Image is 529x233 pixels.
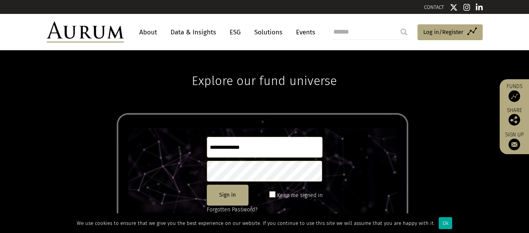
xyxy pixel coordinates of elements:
[424,4,444,10] a: CONTACT
[504,83,525,102] a: Funds
[396,24,412,40] input: Submit
[277,191,323,200] label: Keep me signed in
[167,25,220,39] a: Data & Insights
[439,217,452,229] div: Ok
[509,139,520,150] img: Sign up to our newsletter
[504,131,525,150] a: Sign up
[423,27,463,37] span: Log in/Register
[417,24,483,41] a: Log in/Register
[504,108,525,126] div: Share
[509,90,520,102] img: Access Funds
[509,114,520,126] img: Share this post
[207,185,248,206] button: Sign in
[450,3,458,11] img: Twitter icon
[207,206,257,213] a: Forgotten Password?
[47,22,124,43] img: Aurum
[135,25,161,39] a: About
[292,25,315,39] a: Events
[250,25,286,39] a: Solutions
[476,3,483,11] img: Linkedin icon
[226,25,245,39] a: ESG
[463,3,470,11] img: Instagram icon
[192,50,337,88] h1: Explore our fund universe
